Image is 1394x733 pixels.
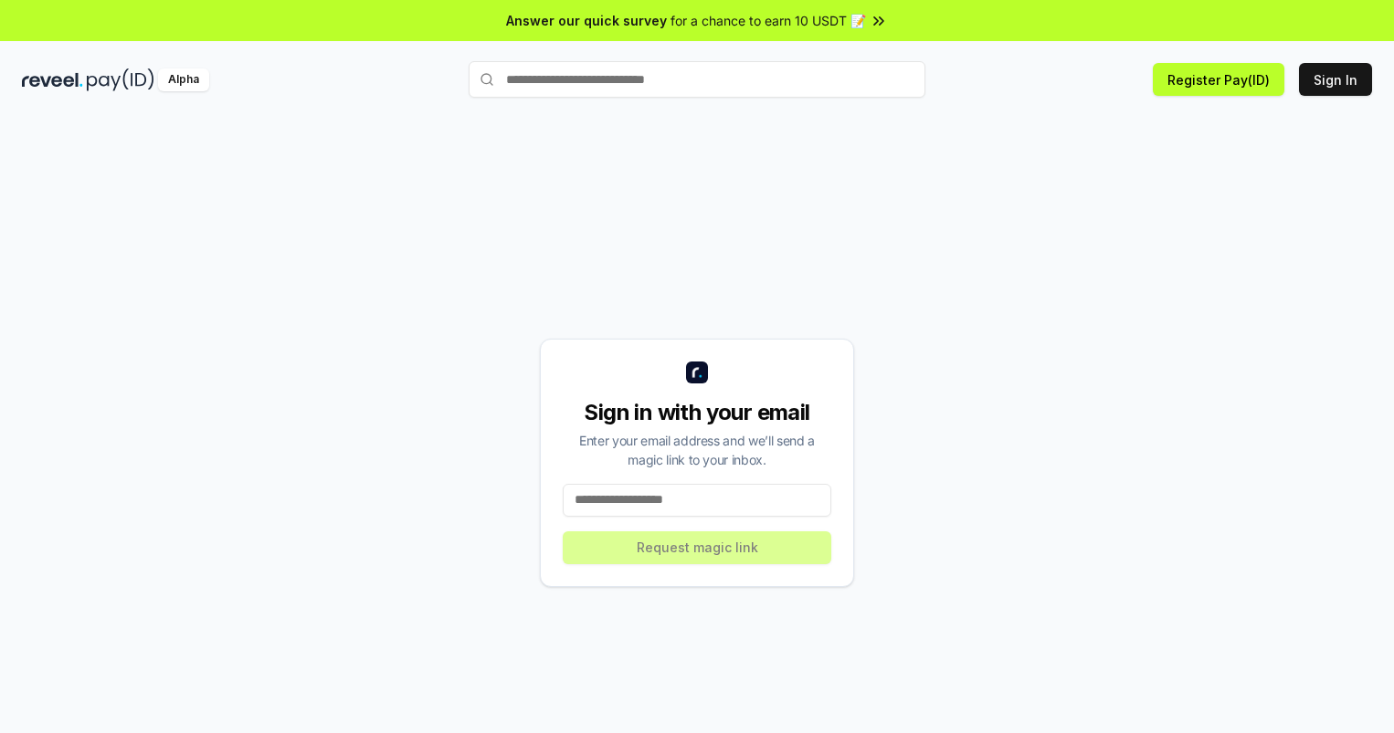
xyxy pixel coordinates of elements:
button: Register Pay(ID) [1153,63,1284,96]
img: logo_small [686,361,708,383]
img: reveel_dark [22,68,83,91]
button: Sign In [1299,63,1372,96]
span: Answer our quick survey [506,11,667,30]
img: pay_id [87,68,154,91]
div: Sign in with your email [563,398,831,427]
span: for a chance to earn 10 USDT 📝 [671,11,866,30]
div: Enter your email address and we’ll send a magic link to your inbox. [563,431,831,469]
div: Alpha [158,68,209,91]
